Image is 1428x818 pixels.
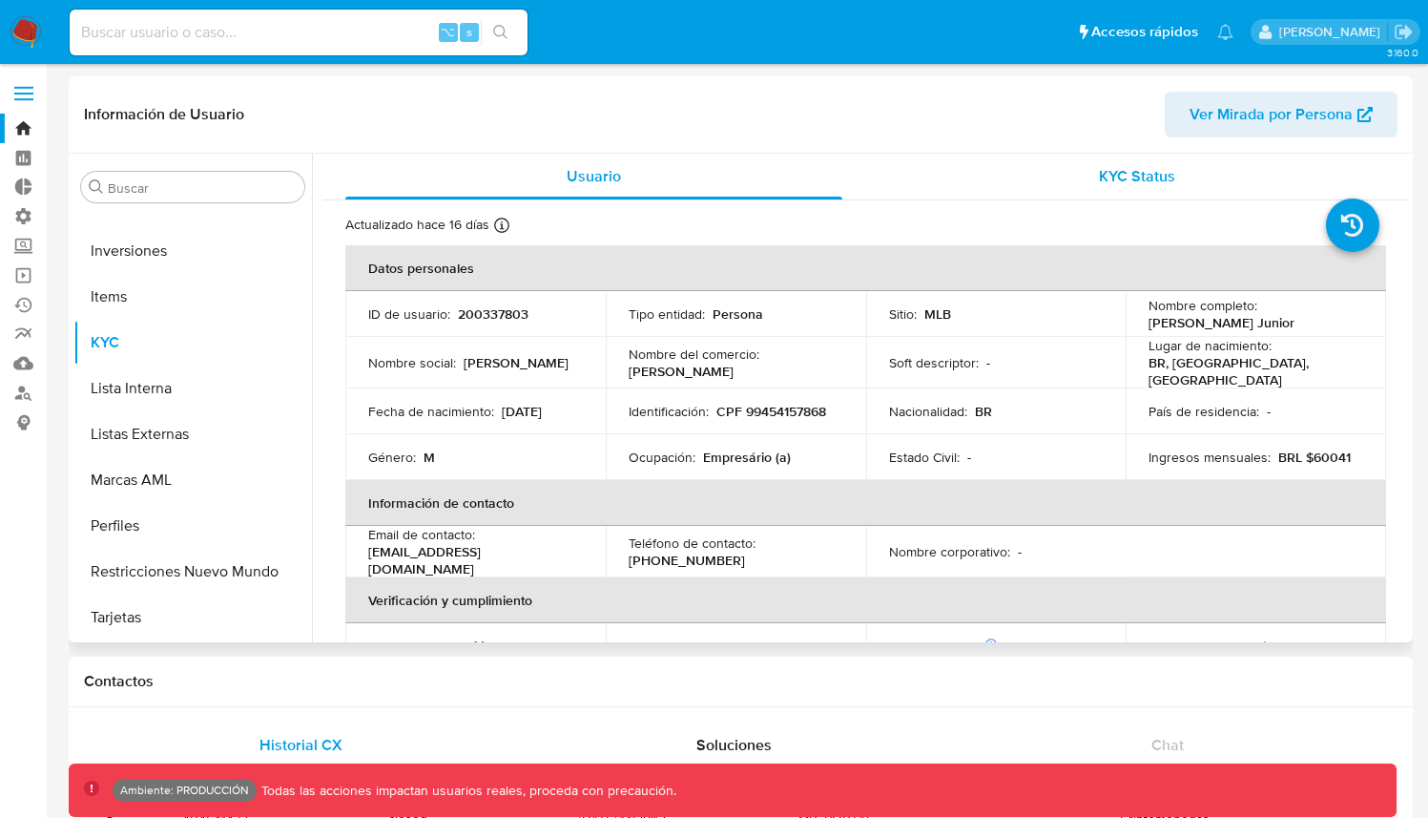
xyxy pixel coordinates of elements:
[1278,449,1351,466] p: BRL $60041
[455,638,500,655] p: verified
[466,23,472,41] span: s
[1165,92,1397,137] button: Ver Mirada por Persona
[1149,403,1259,420] p: País de residencia :
[368,526,475,543] p: Email de contacto :
[73,549,312,595] button: Restricciones Nuevo Mundo
[84,105,244,124] h1: Información de Usuario
[345,577,1386,623] th: Verificación y cumplimiento
[1008,638,1025,655] p: No
[889,305,917,323] p: Sitio :
[368,305,450,323] p: ID de usuario :
[368,449,416,466] p: Género :
[345,480,1386,526] th: Información de contacto
[1217,24,1233,40] a: Notificaciones
[629,363,734,380] p: [PERSON_NAME]
[1394,22,1414,42] a: Salir
[1099,165,1175,187] span: KYC Status
[1091,22,1198,42] span: Accesos rápidos
[731,638,735,655] p: -
[1149,354,1356,388] p: BR, [GEOGRAPHIC_DATA], [GEOGRAPHIC_DATA]
[967,449,971,466] p: -
[259,734,342,756] span: Historial CX
[368,403,494,420] p: Fecha de nacimiento :
[1267,403,1271,420] p: -
[502,403,542,420] p: [DATE]
[73,228,312,274] button: Inversiones
[368,543,575,577] p: [EMAIL_ADDRESS][DOMAIN_NAME]
[345,216,489,234] p: Actualizado hace 16 días
[73,274,312,320] button: Items
[73,595,312,640] button: Tarjetas
[924,305,951,323] p: MLB
[73,366,312,411] button: Lista Interna
[703,449,791,466] p: Empresário (a)
[73,320,312,366] button: KYC
[629,305,705,323] p: Tipo entidad :
[368,354,456,371] p: Nombre social :
[441,23,455,41] span: ⌥
[1279,23,1387,41] p: ramiro.carbonell@mercadolibre.com.co
[975,403,992,420] p: BR
[108,179,297,197] input: Buscar
[629,403,709,420] p: Identificación :
[716,403,826,420] p: CPF 99454157868
[889,638,1001,655] p: PEP confirmado :
[889,403,967,420] p: Nacionalidad :
[629,638,723,655] p: Sujeto obligado :
[89,179,104,195] button: Buscar
[257,782,676,800] p: Todas las acciones impactan usuarios reales, proceda con precaución.
[73,411,312,457] button: Listas Externas
[889,543,1010,560] p: Nombre corporativo :
[368,638,447,655] p: Nivel de KYC :
[629,346,759,363] p: Nombre del comercio :
[1149,314,1294,331] p: [PERSON_NAME] Junior
[424,449,435,466] p: M
[629,552,745,569] p: [PHONE_NUMBER]
[696,734,772,756] span: Soluciones
[1149,449,1271,466] p: Ingresos mensuales :
[481,19,520,46] button: search-icon
[464,354,569,371] p: [PERSON_NAME]
[889,449,960,466] p: Estado Civil :
[458,305,528,323] p: 200337803
[1190,92,1353,137] span: Ver Mirada por Persona
[1312,638,1315,655] p: -
[567,165,621,187] span: Usuario
[1149,297,1257,314] p: Nombre completo :
[889,354,979,371] p: Soft descriptor :
[986,354,990,371] p: -
[1149,638,1304,655] p: Tipo de Confirmación PEP :
[84,672,1397,691] h1: Contactos
[1149,337,1272,354] p: Lugar de nacimiento :
[629,449,695,466] p: Ocupación :
[120,787,249,794] p: Ambiente: PRODUCCIÓN
[345,245,1386,291] th: Datos personales
[73,503,312,549] button: Perfiles
[713,305,763,323] p: Persona
[1151,734,1184,756] span: Chat
[70,20,528,45] input: Buscar usuario o caso...
[629,535,755,552] p: Teléfono de contacto :
[73,457,312,503] button: Marcas AML
[1018,543,1022,560] p: -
